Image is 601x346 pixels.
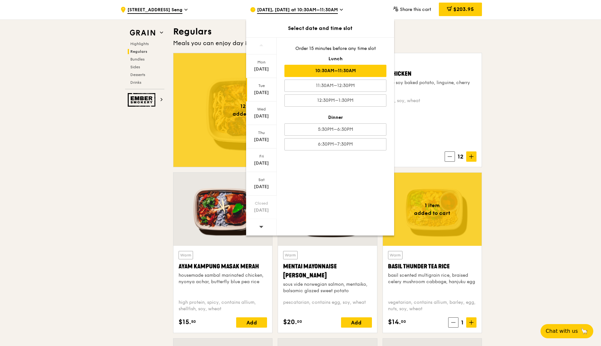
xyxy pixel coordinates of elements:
[130,49,147,54] span: Regulars
[179,317,191,327] span: $15.
[128,27,157,39] img: Grain web logo
[284,123,386,136] div: 5:30PM–6:30PM
[179,262,267,271] div: Ayam Kampung Masak Merah
[283,299,372,312] div: pescatarian, contains egg, soy, wheat
[127,7,182,14] span: [STREET_ADDRESS] Seng
[247,60,276,65] div: Mon
[247,154,276,159] div: Fri
[130,42,149,46] span: Highlights
[257,7,338,14] span: [DATE], [DATE] at 10:30AM–11:30AM
[179,251,193,259] div: Warm
[247,107,276,112] div: Wed
[297,319,302,324] span: 00
[284,80,386,92] div: 11:30AM–12:30PM
[341,317,372,328] div: Add
[247,207,276,214] div: [DATE]
[388,262,476,271] div: Basil Thunder Tea Rice
[284,94,386,107] div: 12:30PM–1:30PM
[284,45,386,52] div: Order 15 minutes before any time slot
[453,6,474,12] span: $203.95
[247,90,276,96] div: [DATE]
[247,130,276,135] div: Thu
[388,317,401,327] span: $14.
[283,251,298,259] div: Warm
[130,57,144,62] span: Bundles
[130,80,141,85] span: Drinks
[283,262,372,280] div: Mentai Mayonnaise [PERSON_NAME]
[236,317,267,328] div: Add
[546,327,578,335] span: Chat with us
[128,93,157,107] img: Ember Smokery web logo
[284,65,386,77] div: 10:30AM–11:30AM
[400,7,431,12] span: Share this cart
[333,80,476,92] div: house-blend mustard, maple soy baked potato, linguine, cherry tomato
[541,324,593,338] button: Chat with us🦙
[284,138,386,150] div: 6:30PM–7:30PM
[284,56,386,62] div: Lunch
[247,201,276,206] div: Closed
[333,69,476,78] div: Honey Duo Mustard Chicken
[401,319,406,324] span: 00
[246,24,394,32] div: Select date and time slot
[458,318,466,327] span: 1
[179,272,267,285] div: housemade sambal marinated chicken, nyonya achar, butterfly blue pea rice
[455,152,466,161] span: 12
[247,83,276,88] div: Tue
[247,184,276,190] div: [DATE]
[388,299,476,312] div: vegetarian, contains allium, barley, egg, nuts, soy, wheat
[179,299,267,312] div: high protein, spicy, contains allium, shellfish, soy, wheat
[247,66,276,72] div: [DATE]
[130,65,140,69] span: Sides
[247,177,276,182] div: Sat
[580,327,588,335] span: 🦙
[247,137,276,143] div: [DATE]
[283,317,297,327] span: $20.
[284,114,386,121] div: Dinner
[173,39,482,48] div: Meals you can enjoy day in day out.
[247,113,276,120] div: [DATE]
[388,272,476,285] div: basil scented multigrain rice, braised celery mushroom cabbage, hanjuku egg
[191,319,196,324] span: 50
[388,251,402,259] div: Warm
[333,98,476,104] div: high protein, contains allium, soy, wheat
[247,160,276,167] div: [DATE]
[173,26,482,37] h3: Regulars
[130,72,145,77] span: Desserts
[283,281,372,294] div: sous vide norwegian salmon, mentaiko, balsamic glazed sweet potato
